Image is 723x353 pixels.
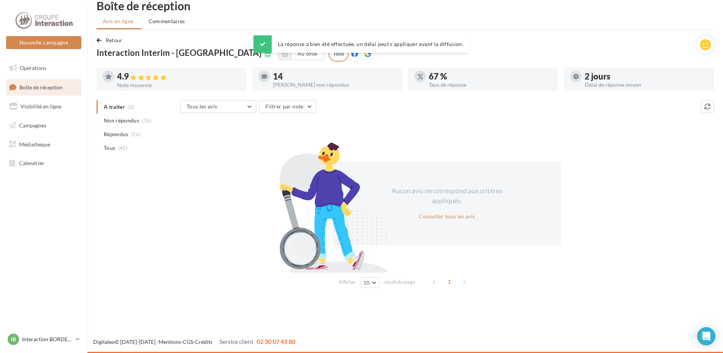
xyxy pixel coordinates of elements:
[195,339,212,345] a: Crédits
[443,276,455,288] span: 1
[257,338,295,345] span: 02 30 07 43 80
[339,278,356,286] span: Afficher
[104,144,115,152] span: Tous
[104,130,128,138] span: Répondus
[19,84,63,90] span: Boîte de réception
[416,212,478,221] button: Consulter tous les avis
[19,122,46,129] span: Campagnes
[97,36,126,45] button: Retour
[180,100,256,113] button: Tous les avis
[11,336,16,343] span: IB
[97,49,262,57] span: Interaction Interim - [GEOGRAPHIC_DATA]
[585,82,708,87] div: Délai de réponse moyen
[5,99,83,114] a: Visibilité en ligne
[93,339,115,345] a: Digitaleo
[131,131,141,137] span: (26)
[6,36,81,49] button: Nouvelle campagne
[273,72,396,81] div: 14
[5,155,83,171] a: Calendrier
[384,278,415,286] span: résultats/page
[19,160,44,166] span: Calendrier
[6,332,81,347] a: IB Interaction BORDEAUX
[254,35,469,53] div: La réponse a bien été effectuée, un délai peut s’appliquer avant la diffusion.
[20,65,46,71] span: Opérations
[118,145,128,151] span: (42)
[21,103,61,110] span: Visibilité en ligne
[19,141,50,147] span: Médiathèque
[187,103,217,110] span: Tous les avis
[429,72,552,81] div: 67 %
[159,339,181,345] a: Mentions
[697,327,715,345] div: Open Intercom Messenger
[363,280,370,286] span: 10
[219,338,254,345] span: Service client
[117,72,240,81] div: 4.9
[117,83,240,88] div: Note moyenne
[360,277,379,288] button: 10
[104,117,139,124] span: Non répondus
[93,339,295,345] span: © [DATE]-[DATE] - - -
[585,72,708,81] div: 2 jours
[273,82,396,87] div: [PERSON_NAME] non répondus
[5,79,83,95] a: Boîte de réception
[22,336,73,343] p: Interaction BORDEAUX
[259,100,316,113] button: Filtrer par note
[142,118,152,124] span: (16)
[429,82,552,87] div: Taux de réponse
[5,137,83,153] a: Médiathèque
[5,118,83,134] a: Campagnes
[149,17,185,25] span: Commentaires
[382,186,512,205] div: Aucun avis ne correspond aux critères appliqués.
[106,37,123,43] span: Retour
[5,60,83,76] a: Opérations
[183,339,193,345] a: CGS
